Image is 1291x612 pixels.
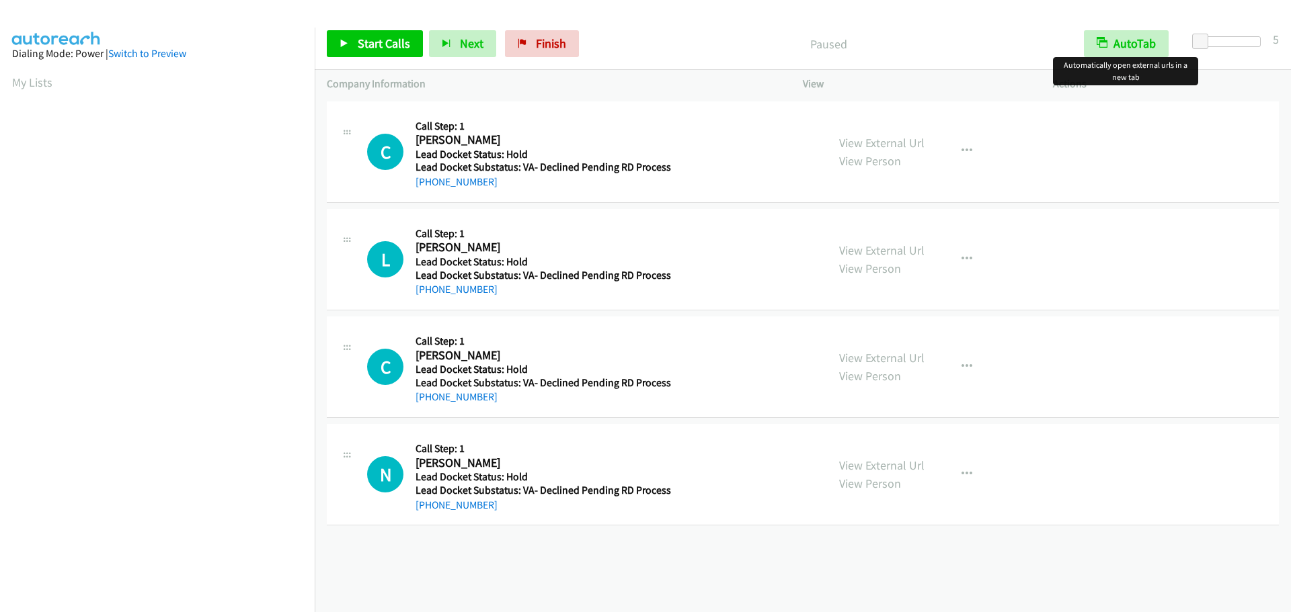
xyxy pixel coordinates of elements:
[416,255,671,269] h5: Lead Docket Status: Hold
[536,36,566,51] span: Finish
[839,243,925,258] a: View External Url
[1084,30,1169,57] button: AutoTab
[839,153,901,169] a: View Person
[505,30,579,57] a: Finish
[367,349,403,385] div: The call is yet to be attempted
[416,227,671,241] h5: Call Step: 1
[367,241,403,277] div: The call is yet to be attempted
[416,240,665,255] h2: [PERSON_NAME]
[597,35,1060,53] p: Paused
[12,75,52,90] a: My Lists
[358,36,410,51] span: Start Calls
[367,241,403,277] h1: L
[416,120,671,133] h5: Call Step: 1
[1199,36,1261,47] div: Delay between calls (in seconds)
[416,175,498,188] a: [PHONE_NUMBER]
[1053,57,1198,85] div: Automatically open external urls in a new tab
[416,484,671,497] h5: Lead Docket Substatus: VA- Declined Pending RD Process
[839,350,925,365] a: View External Url
[839,261,901,276] a: View Person
[416,470,671,484] h5: Lead Docket Status: Hold
[416,161,671,174] h5: Lead Docket Substatus: VA- Declined Pending RD Process
[839,135,925,150] a: View External Url
[429,30,496,57] button: Next
[416,132,665,148] h2: [PERSON_NAME]
[416,348,665,363] h2: [PERSON_NAME]
[416,376,671,390] h5: Lead Docket Substatus: VA- Declined Pending RD Process
[327,30,423,57] a: Start Calls
[416,148,671,161] h5: Lead Docket Status: Hold
[416,283,498,296] a: [PHONE_NUMBER]
[108,47,186,60] a: Switch to Preview
[367,456,403,492] h1: N
[839,368,901,384] a: View Person
[803,76,1029,92] p: View
[1273,30,1279,48] div: 5
[416,335,671,348] h5: Call Step: 1
[367,134,403,170] h1: C
[839,457,925,473] a: View External Url
[839,476,901,491] a: View Person
[12,46,303,62] div: Dialing Mode: Power |
[460,36,483,51] span: Next
[416,455,665,471] h2: [PERSON_NAME]
[367,134,403,170] div: The call is yet to be attempted
[367,456,403,492] div: The call is yet to be attempted
[416,363,671,376] h5: Lead Docket Status: Hold
[416,498,498,511] a: [PHONE_NUMBER]
[367,349,403,385] h1: C
[416,442,671,455] h5: Call Step: 1
[327,76,779,92] p: Company Information
[416,390,498,403] a: [PHONE_NUMBER]
[416,269,671,282] h5: Lead Docket Substatus: VA- Declined Pending RD Process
